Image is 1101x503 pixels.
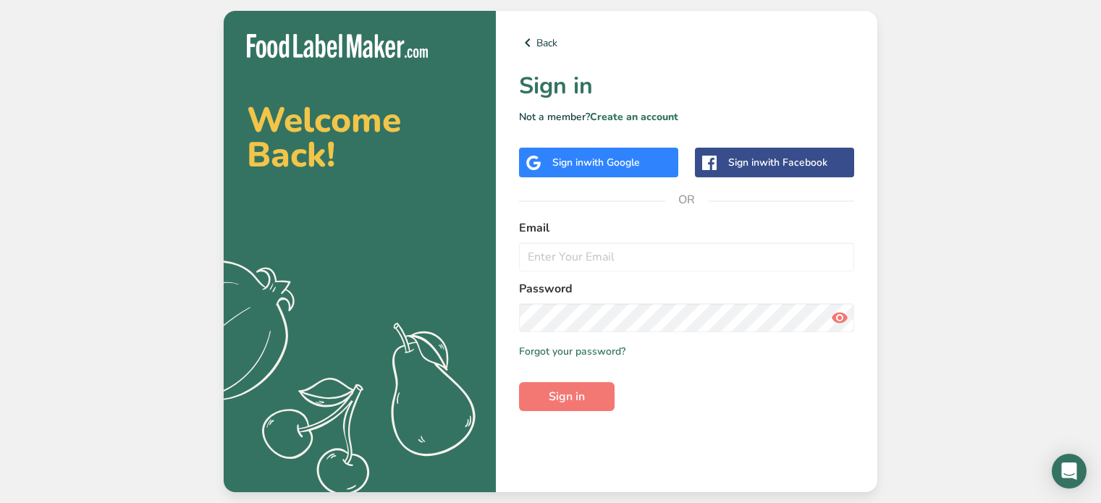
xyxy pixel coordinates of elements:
a: Create an account [590,110,678,124]
div: Sign in [552,155,640,170]
img: Food Label Maker [247,34,428,58]
button: Sign in [519,382,615,411]
label: Email [519,219,854,237]
div: Sign in [728,155,827,170]
span: OR [665,178,709,221]
input: Enter Your Email [519,242,854,271]
div: Open Intercom Messenger [1052,454,1087,489]
h2: Welcome Back! [247,103,473,172]
span: with Google [583,156,640,169]
p: Not a member? [519,109,854,124]
a: Back [519,34,854,51]
span: with Facebook [759,156,827,169]
span: Sign in [549,388,585,405]
h1: Sign in [519,69,854,103]
a: Forgot your password? [519,344,625,359]
label: Password [519,280,854,297]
